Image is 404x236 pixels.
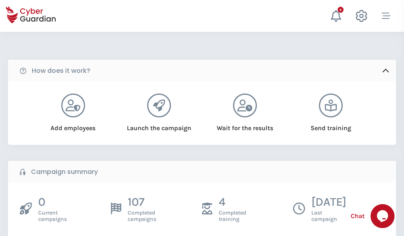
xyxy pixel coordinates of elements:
p: 4 [219,195,246,210]
div: Add employees [40,117,106,133]
span: Last campaign [311,210,346,222]
span: Current campaigns [38,210,67,222]
p: [DATE] [311,195,346,210]
b: Campaign summary [31,167,98,177]
iframe: chat widget [371,204,396,228]
p: 107 [128,195,156,210]
span: Chat [351,211,365,221]
span: Completed training [219,210,246,222]
span: Completed campaigns [128,210,156,222]
div: Launch the campaign [126,117,192,133]
b: How does it work? [32,66,90,76]
p: 0 [38,195,67,210]
div: + [338,7,344,13]
div: Send training [298,117,364,133]
div: Wait for the results [212,117,278,133]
